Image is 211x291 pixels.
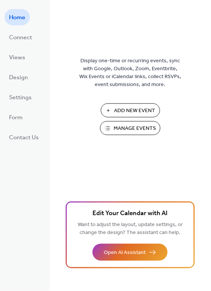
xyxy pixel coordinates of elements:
button: Manage Events [100,121,160,135]
span: Add New Event [114,107,156,115]
a: Form [5,109,27,125]
span: Edit Your Calendar with AI [92,209,168,219]
span: Form [9,112,23,124]
span: Settings [9,92,32,104]
span: Design [9,72,28,84]
a: Views [5,49,30,65]
span: Want to adjust the layout, update settings, or change the design? The assistant can help. [78,220,183,238]
a: Home [5,9,30,25]
span: Connect [9,32,32,44]
button: Add New Event [101,103,160,117]
span: Open AI Assistant [104,249,146,257]
a: Connect [5,29,37,45]
span: Views [9,52,25,64]
span: Home [9,12,25,24]
a: Design [5,69,32,85]
span: Display one-time or recurring events, sync with Google, Outlook, Zoom, Eventbrite, Wix Events or ... [79,57,181,89]
a: Contact Us [5,129,43,145]
button: Open AI Assistant [92,244,168,261]
span: Contact Us [9,132,39,144]
a: Settings [5,89,36,105]
span: Manage Events [114,125,156,133]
